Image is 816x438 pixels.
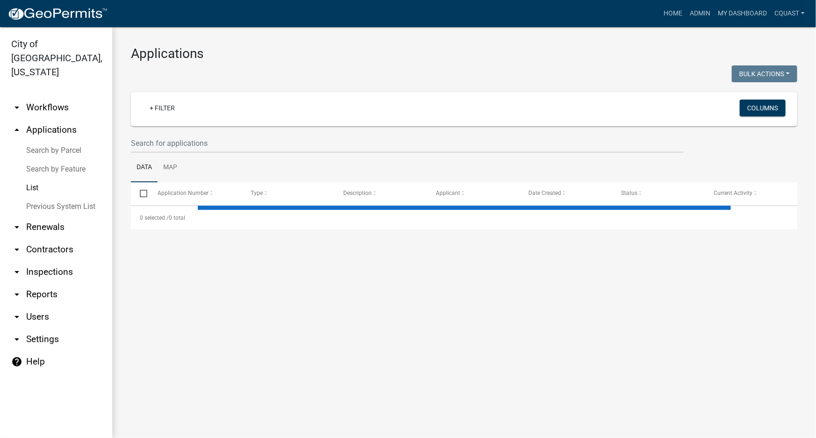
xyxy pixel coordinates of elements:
span: Application Number [158,190,209,196]
datatable-header-cell: Status [612,182,705,205]
h3: Applications [131,46,797,62]
i: arrow_drop_down [11,334,22,345]
a: + Filter [142,100,182,116]
div: 0 total [131,206,797,230]
datatable-header-cell: Current Activity [705,182,797,205]
i: arrow_drop_down [11,289,22,300]
i: help [11,356,22,367]
a: Data [131,153,158,183]
button: Bulk Actions [732,65,797,82]
span: 0 selected / [140,215,169,221]
i: arrow_drop_down [11,222,22,233]
button: Columns [740,100,786,116]
datatable-header-cell: Type [241,182,334,205]
a: Home [660,5,686,22]
span: Current Activity [714,190,752,196]
i: arrow_drop_down [11,244,22,255]
i: arrow_drop_down [11,311,22,323]
a: My Dashboard [714,5,771,22]
datatable-header-cell: Description [334,182,427,205]
i: arrow_drop_up [11,124,22,136]
datatable-header-cell: Select [131,182,149,205]
a: cquast [771,5,809,22]
datatable-header-cell: Date Created [520,182,612,205]
i: arrow_drop_down [11,102,22,113]
i: arrow_drop_down [11,266,22,278]
input: Search for applications [131,134,684,153]
span: Applicant [436,190,460,196]
span: Type [251,190,263,196]
datatable-header-cell: Application Number [149,182,241,205]
datatable-header-cell: Applicant [427,182,520,205]
span: Date Created [528,190,561,196]
a: Admin [686,5,714,22]
span: Description [343,190,372,196]
a: Map [158,153,183,183]
span: Status [621,190,637,196]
